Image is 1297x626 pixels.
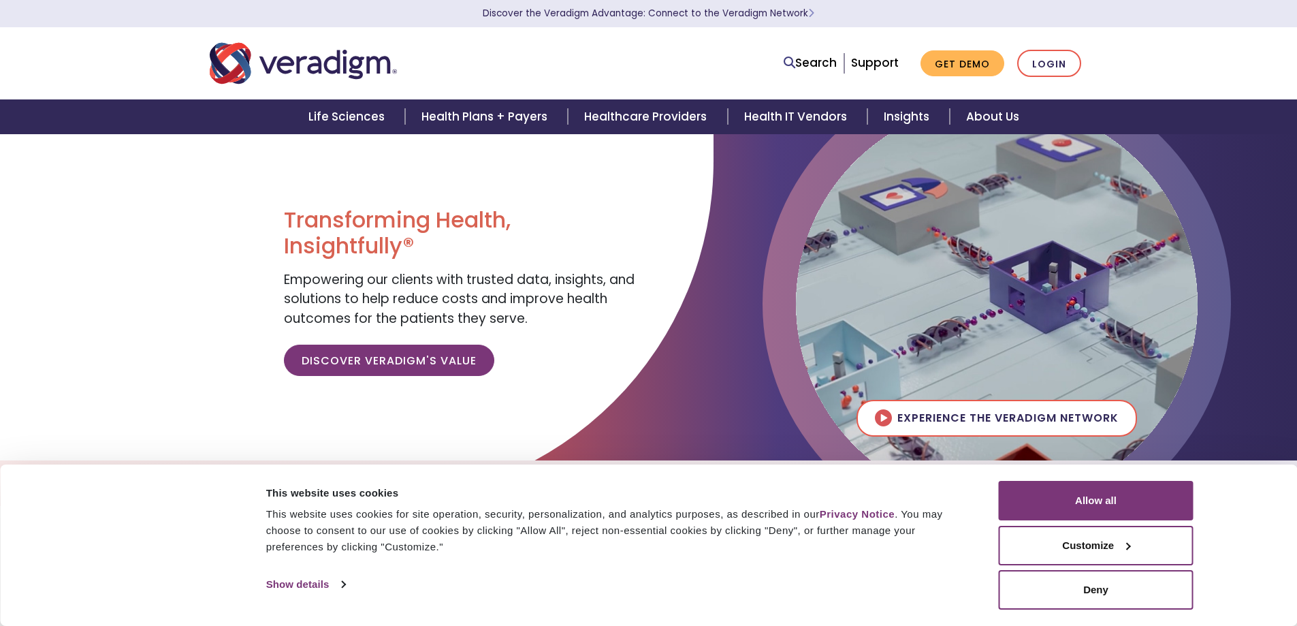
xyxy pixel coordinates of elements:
a: About Us [950,99,1036,134]
a: Discover Veradigm's Value [284,345,494,376]
a: Show details [266,574,345,595]
a: Health IT Vendors [728,99,867,134]
button: Allow all [999,481,1194,520]
button: Deny [999,570,1194,610]
a: Insights [867,99,950,134]
div: This website uses cookies for site operation, security, personalization, and analytics purposes, ... [266,506,968,555]
a: Search [784,54,837,72]
h1: Transforming Health, Insightfully® [284,207,638,260]
a: Get Demo [920,50,1004,77]
button: Customize [999,526,1194,565]
span: Learn More [808,7,814,20]
div: This website uses cookies [266,485,968,501]
a: Health Plans + Payers [405,99,568,134]
img: Veradigm logo [210,41,397,86]
a: Support [851,54,899,71]
span: Empowering our clients with trusted data, insights, and solutions to help reduce costs and improv... [284,270,635,328]
a: Healthcare Providers [568,99,727,134]
a: Life Sciences [292,99,405,134]
a: Discover the Veradigm Advantage: Connect to the Veradigm NetworkLearn More [483,7,814,20]
a: Privacy Notice [820,508,895,520]
a: Login [1017,50,1081,78]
